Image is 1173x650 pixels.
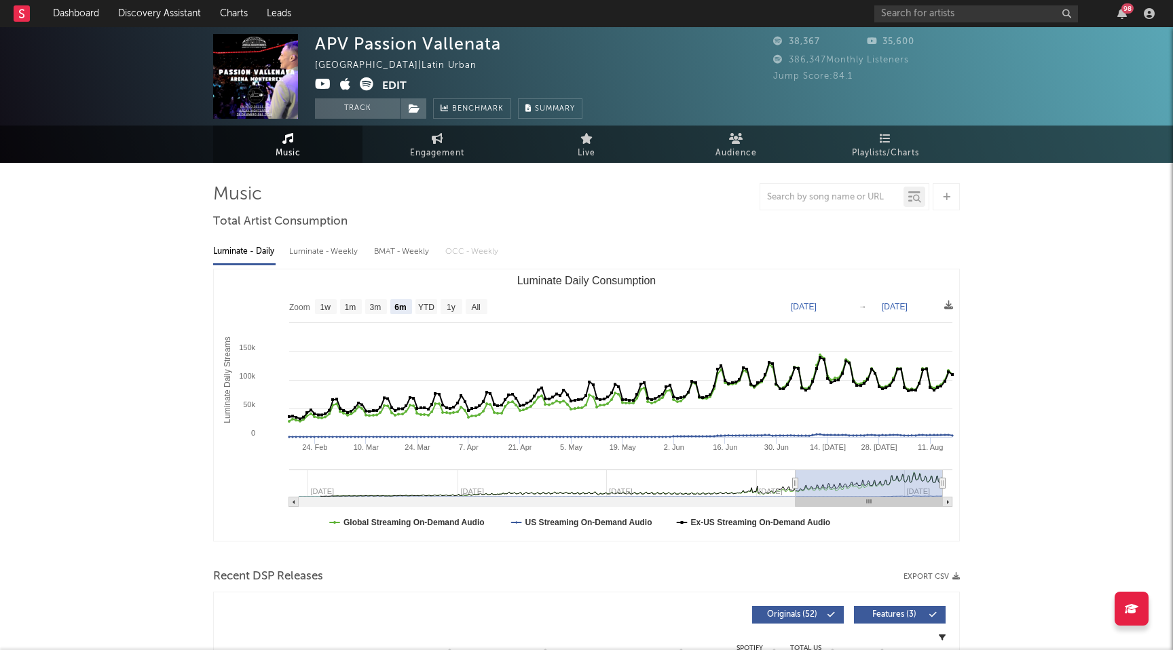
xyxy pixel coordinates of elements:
[760,192,904,203] input: Search by song name or URL
[251,429,255,437] text: 0
[773,56,909,64] span: 386,347 Monthly Listeners
[315,58,492,74] div: [GEOGRAPHIC_DATA] | Latin Urban
[811,126,960,163] a: Playlists/Charts
[517,275,656,286] text: Luminate Daily Consumption
[343,518,485,527] text: Global Streaming On-Demand Audio
[459,443,479,451] text: 7. Apr
[508,443,532,451] text: 21. Apr
[345,303,356,312] text: 1m
[213,240,276,263] div: Luminate - Daily
[560,443,583,451] text: 5. May
[863,611,925,619] span: Features ( 3 )
[433,98,511,119] a: Benchmark
[578,145,595,161] span: Live
[315,34,501,54] div: APV Passion Vallenata
[859,302,867,311] text: →
[243,400,255,408] text: 50k
[418,303,434,312] text: YTD
[302,443,327,451] text: 24. Feb
[223,337,232,423] text: Luminate Daily Streams
[471,303,480,312] text: All
[854,606,946,624] button: Features(3)
[214,269,959,541] svg: Luminate Daily Consumption
[374,240,432,263] div: BMAT - Weekly
[512,126,661,163] a: Live
[773,72,853,81] span: Jump Score: 84.1
[1117,8,1127,19] button: 98
[239,343,255,351] text: 150k
[276,145,301,161] span: Music
[661,126,811,163] a: Audience
[761,611,823,619] span: Originals ( 52 )
[535,105,575,113] span: Summary
[354,443,379,451] text: 10. Mar
[405,443,430,451] text: 24. Mar
[867,37,914,46] span: 35,600
[610,443,637,451] text: 19. May
[213,126,362,163] a: Music
[882,302,908,311] text: [DATE]
[315,98,400,119] button: Track
[874,5,1078,22] input: Search for artists
[764,443,789,451] text: 30. Jun
[810,443,846,451] text: 14. [DATE]
[791,302,817,311] text: [DATE]
[370,303,381,312] text: 3m
[713,443,737,451] text: 16. Jun
[320,303,331,312] text: 1w
[918,443,943,451] text: 11. Aug
[1121,3,1134,14] div: 98
[518,98,582,119] button: Summary
[362,126,512,163] a: Engagement
[691,518,831,527] text: Ex-US Streaming On-Demand Audio
[213,214,348,230] span: Total Artist Consumption
[861,443,897,451] text: 28. [DATE]
[904,573,960,581] button: Export CSV
[289,303,310,312] text: Zoom
[852,145,919,161] span: Playlists/Charts
[664,443,684,451] text: 2. Jun
[752,606,844,624] button: Originals(52)
[382,77,407,94] button: Edit
[213,569,323,585] span: Recent DSP Releases
[410,145,464,161] span: Engagement
[452,101,504,117] span: Benchmark
[525,518,652,527] text: US Streaming On-Demand Audio
[394,303,406,312] text: 6m
[715,145,757,161] span: Audience
[289,240,360,263] div: Luminate - Weekly
[447,303,455,312] text: 1y
[239,372,255,380] text: 100k
[773,37,820,46] span: 38,367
